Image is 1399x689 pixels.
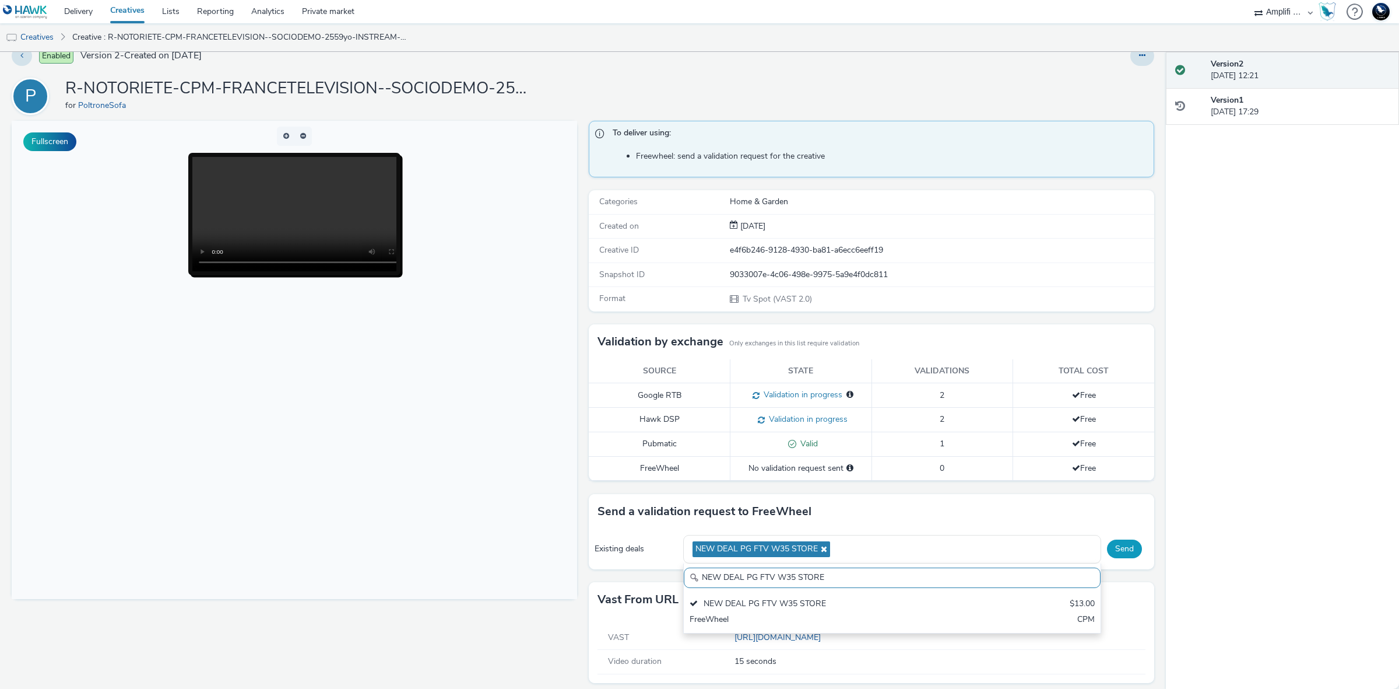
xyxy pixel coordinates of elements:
[1107,540,1142,558] button: Send
[1072,390,1096,401] span: Free
[595,543,677,555] div: Existing deals
[599,244,639,256] span: Creative ID
[65,78,532,100] h1: R-NOTORIETE-CPM-FRANCETELEVISION--SOCIODEMO-2559yo-INSTREAM-1x1-TV-15s-P-INSTREAM-1x1-W35STORE-$4...
[1070,598,1095,611] div: $13.00
[736,463,866,474] div: No validation request sent
[589,383,730,408] td: Google RTB
[1319,2,1336,21] img: Hawk Academy
[730,244,1153,256] div: e4f6b246-9128-4930-ba81-a6ecc6eeff19
[597,503,811,520] h3: Send a validation request to FreeWheel
[940,390,944,401] span: 2
[871,359,1013,383] th: Validations
[65,100,78,111] span: for
[1211,58,1390,82] div: [DATE] 12:21
[730,269,1153,281] div: 9033007e-4c06-498e-9975-5a9e4f0dc811
[1211,58,1243,69] strong: Version 2
[729,339,859,348] small: Only exchanges in this list require validation
[738,221,765,232] div: Creation 25 August 2025, 17:29
[589,432,730,457] td: Pubmatic
[738,221,765,232] span: [DATE]
[25,80,36,113] div: P
[940,414,944,425] span: 2
[1211,95,1243,106] strong: Version 1
[1372,3,1390,20] img: Support Hawk
[636,151,1148,162] li: Freewheel: send a validation request for the creative
[734,656,1141,667] span: 15 seconds
[695,544,818,554] span: NEW DEAL PG FTV W35 STORE
[12,90,54,102] a: P
[608,656,662,667] span: Video duration
[796,438,818,449] span: Valid
[684,568,1101,588] input: Search......
[597,333,723,351] h3: Validation by exchange
[39,48,73,64] span: Enabled
[6,32,17,44] img: tv
[3,5,48,19] img: undefined Logo
[599,293,625,304] span: Format
[80,49,202,62] span: Version 2 - Created on [DATE]
[1072,463,1096,474] span: Free
[741,293,812,305] span: Tv Spot (VAST 2.0)
[1211,95,1390,118] div: [DATE] 17:29
[940,463,944,474] span: 0
[599,269,645,280] span: Snapshot ID
[589,408,730,432] td: Hawk DSP
[846,463,853,474] div: Please select a deal below and click on Send to send a validation request to FreeWheel.
[599,221,639,232] span: Created on
[690,598,958,611] div: NEW DEAL PG FTV W35 STORE
[1072,438,1096,449] span: Free
[23,132,76,151] button: Fullscreen
[589,359,730,383] th: Source
[589,456,730,480] td: FreeWheel
[608,632,629,643] span: VAST
[1319,2,1341,21] a: Hawk Academy
[613,127,1142,142] span: To deliver using:
[597,591,679,608] h3: Vast from URL
[1077,614,1095,627] div: CPM
[66,23,416,51] a: Creative : R-NOTORIETE-CPM-FRANCETELEVISION--SOCIODEMO-2559yo-INSTREAM-1x1-TV-15s-P-INSTREAM-1x1-...
[940,438,944,449] span: 1
[765,414,848,425] span: Validation in progress
[730,196,1153,208] div: Home & Garden
[1013,359,1155,383] th: Total cost
[730,359,872,383] th: State
[78,100,131,111] a: PoltroneSofa
[599,196,638,207] span: Categories
[1072,414,1096,425] span: Free
[734,632,825,643] a: [URL][DOMAIN_NAME]
[690,614,958,627] div: FreeWheel
[760,389,842,400] span: Validation in progress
